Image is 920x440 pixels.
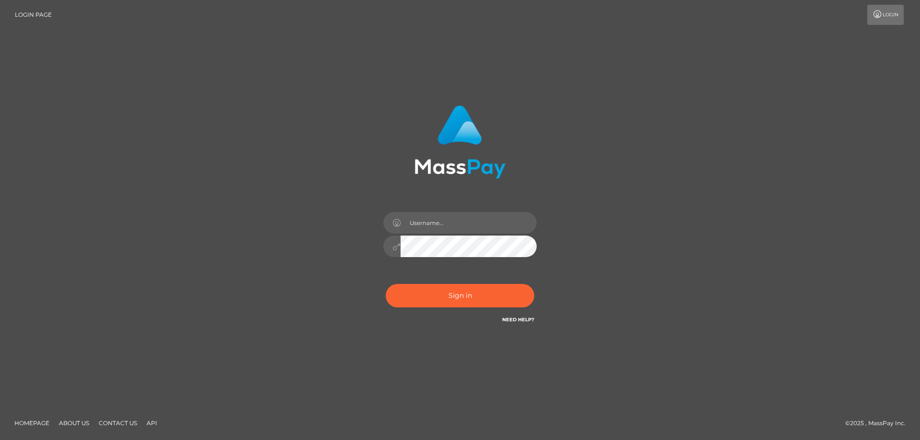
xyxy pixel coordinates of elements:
a: Login Page [15,5,52,25]
button: Sign in [386,284,534,307]
img: MassPay Login [414,105,506,179]
div: © 2025 , MassPay Inc. [845,418,913,429]
input: Username... [401,212,537,234]
a: Contact Us [95,416,141,430]
a: Homepage [11,416,53,430]
a: About Us [55,416,93,430]
a: Login [867,5,904,25]
a: API [143,416,161,430]
a: Need Help? [502,316,534,323]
